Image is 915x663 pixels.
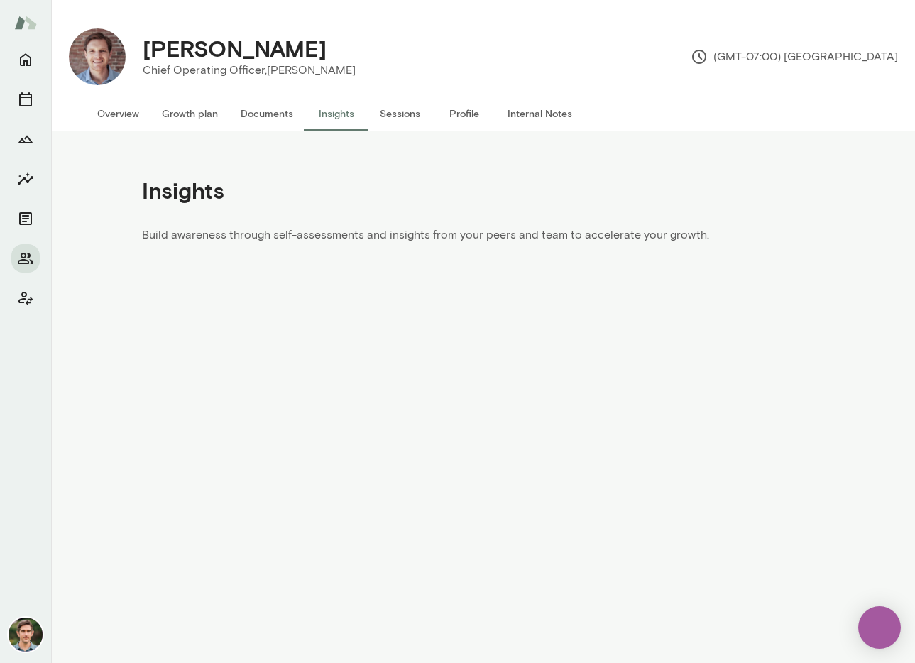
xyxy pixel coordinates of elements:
[496,97,583,131] button: Internal Notes
[432,97,496,131] button: Profile
[691,48,898,65] p: (GMT-07:00) [GEOGRAPHIC_DATA]
[11,204,40,233] button: Documents
[9,618,43,652] img: Devin McIntire
[143,35,327,62] h4: [PERSON_NAME]
[11,165,40,193] button: Insights
[11,45,40,74] button: Home
[11,125,40,153] button: Growth Plan
[142,226,812,252] p: Build awareness through self-assessments and insights from your peers and team to accelerate your...
[150,97,229,131] button: Growth plan
[305,97,368,131] button: Insights
[142,177,224,204] h4: Insights
[368,97,432,131] button: Sessions
[11,85,40,114] button: Sessions
[11,244,40,273] button: Members
[11,284,40,312] button: Client app
[86,97,150,131] button: Overview
[69,28,126,85] img: Dan Gross
[14,9,37,36] img: Mento
[143,62,356,79] p: Chief Operating Officer, [PERSON_NAME]
[229,97,305,131] button: Documents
